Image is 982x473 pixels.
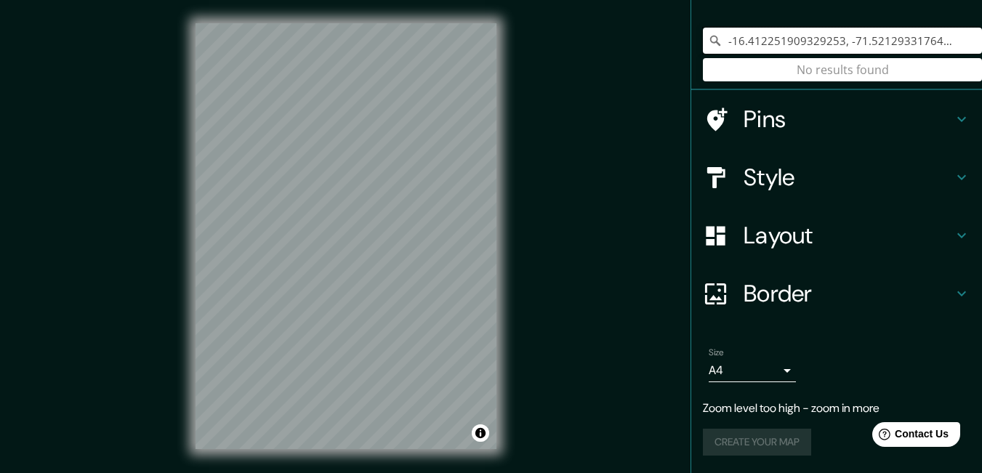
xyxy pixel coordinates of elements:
div: No results found [703,58,982,81]
button: Toggle attribution [472,424,489,442]
div: Pins [691,90,982,148]
div: Style [691,148,982,206]
div: Border [691,264,982,323]
iframe: Help widget launcher [853,416,966,457]
input: Pick your city or area [703,28,982,54]
h4: Border [744,279,953,308]
h4: Layout [744,221,953,250]
div: A4 [709,359,796,382]
p: Zoom level too high - zoom in more [703,400,970,417]
div: Layout [691,206,982,264]
label: Size [709,347,724,359]
h4: Pins [744,105,953,134]
h4: Style [744,163,953,192]
canvas: Map [196,23,496,449]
